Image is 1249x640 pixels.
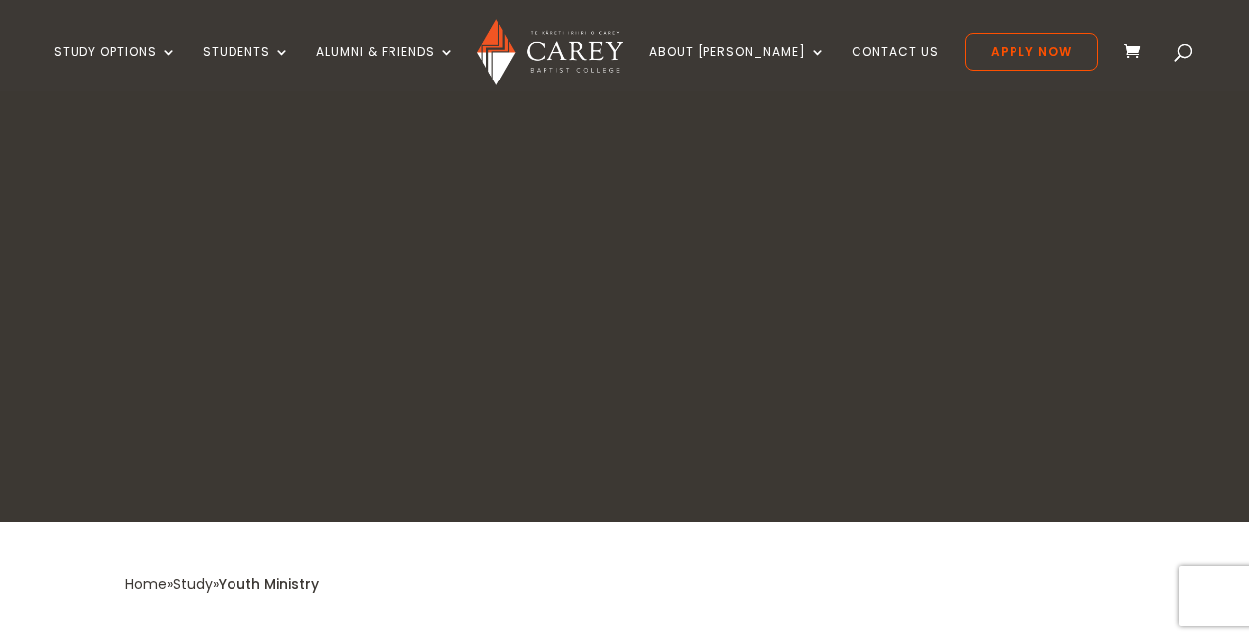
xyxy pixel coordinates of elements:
[125,574,319,594] span: » »
[477,19,623,85] img: Carey Baptist College
[54,45,177,91] a: Study Options
[125,574,167,594] a: Home
[203,45,290,91] a: Students
[965,33,1098,71] a: Apply Now
[649,45,826,91] a: About [PERSON_NAME]
[173,574,213,594] a: Study
[316,45,455,91] a: Alumni & Friends
[219,574,319,594] span: Youth Ministry
[852,45,939,91] a: Contact Us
